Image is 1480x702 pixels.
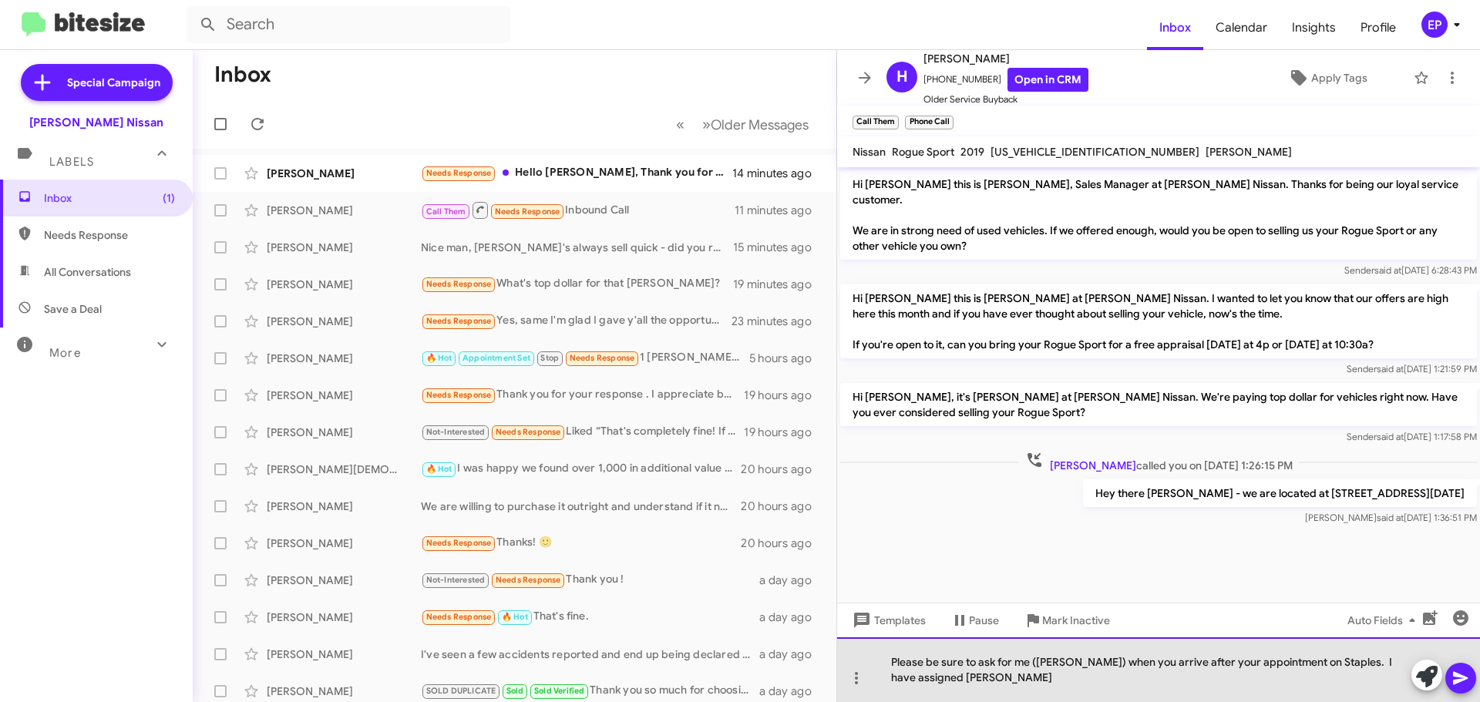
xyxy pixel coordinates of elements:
[21,64,173,101] a: Special Campaign
[1280,5,1348,50] a: Insights
[1050,458,1136,472] span: [PERSON_NAME]
[267,203,421,218] div: [PERSON_NAME]
[923,49,1088,68] span: [PERSON_NAME]
[1042,606,1110,634] span: Mark Inactive
[421,499,741,514] div: We are willing to purchase it outright and understand if it needs to be replaced instead
[667,109,694,140] button: Previous
[744,388,824,403] div: 19 hours ago
[741,499,824,514] div: 20 hours ago
[1374,264,1401,276] span: said at
[693,109,818,140] button: Next
[749,351,824,366] div: 5 hours ago
[426,538,492,548] span: Needs Response
[426,464,452,474] span: 🔥 Hot
[426,353,452,363] span: 🔥 Hot
[49,346,81,360] span: More
[702,115,711,134] span: »
[1248,64,1406,92] button: Apply Tags
[759,684,824,699] div: a day ago
[267,166,421,181] div: [PERSON_NAME]
[267,573,421,588] div: [PERSON_NAME]
[496,427,561,437] span: Needs Response
[732,314,824,329] div: 23 minutes ago
[534,686,585,696] span: Sold Verified
[421,200,735,220] div: Inbound Call
[676,115,684,134] span: «
[421,682,759,700] div: Thank you so much for choosing us time and time again! Congrats on your New Pathfinder!
[267,536,421,551] div: [PERSON_NAME]
[421,460,741,478] div: I was happy we found over 1,000 in additional value from Carmax from your previous visit and thin...
[759,610,824,625] div: a day ago
[44,264,131,280] span: All Conversations
[923,68,1088,92] span: [PHONE_NUMBER]
[1377,512,1404,523] span: said at
[1347,431,1477,442] span: Sender [DATE] 1:17:58 PM
[426,575,486,585] span: Not-Interested
[1377,431,1404,442] span: said at
[711,116,809,133] span: Older Messages
[267,314,421,329] div: [PERSON_NAME]
[668,109,818,140] nav: Page navigation example
[421,534,741,552] div: Thanks! 🙂
[496,575,561,585] span: Needs Response
[1011,606,1122,634] button: Mark Inactive
[502,612,528,622] span: 🔥 Hot
[840,383,1477,426] p: Hi [PERSON_NAME], it's [PERSON_NAME] at [PERSON_NAME] Nissan. We're paying top dollar for vehicle...
[1203,5,1280,50] a: Calendar
[267,684,421,699] div: [PERSON_NAME]
[44,301,102,317] span: Save a Deal
[462,353,530,363] span: Appointment Set
[29,115,163,130] div: [PERSON_NAME] Nissan
[421,275,733,293] div: What's top dollar for that [PERSON_NAME]?
[1348,5,1408,50] a: Profile
[1347,606,1421,634] span: Auto Fields
[267,388,421,403] div: [PERSON_NAME]
[960,145,984,159] span: 2019
[426,279,492,289] span: Needs Response
[426,427,486,437] span: Not-Interested
[1019,451,1299,473] span: called you on [DATE] 1:26:15 PM
[421,571,759,589] div: Thank you !
[163,190,175,206] span: (1)
[837,606,938,634] button: Templates
[1344,264,1477,276] span: Sender [DATE] 6:28:43 PM
[1335,606,1434,634] button: Auto Fields
[938,606,1011,634] button: Pause
[1311,64,1367,92] span: Apply Tags
[923,92,1088,107] span: Older Service Buyback
[214,62,271,87] h1: Inbox
[1377,363,1404,375] span: said at
[741,462,824,477] div: 20 hours ago
[426,316,492,326] span: Needs Response
[1206,145,1292,159] span: [PERSON_NAME]
[1007,68,1088,92] a: Open in CRM
[267,240,421,255] div: [PERSON_NAME]
[570,353,635,363] span: Needs Response
[267,351,421,366] div: [PERSON_NAME]
[1147,5,1203,50] a: Inbox
[421,164,732,182] div: Hello [PERSON_NAME], Thank you for reaching out . But, at this time we're on hold. Our Kicks is d...
[853,116,899,129] small: Call Them
[741,536,824,551] div: 20 hours ago
[733,277,824,292] div: 19 minutes ago
[421,349,749,367] div: 1 [PERSON_NAME] 1:3-5 New International Version Praise to [DEMOGRAPHIC_DATA] for a Living Hope 3 ...
[267,647,421,662] div: [PERSON_NAME]
[840,284,1477,358] p: Hi [PERSON_NAME] this is [PERSON_NAME] at [PERSON_NAME] Nissan. I wanted to let you know that our...
[426,686,496,696] span: SOLD DUPLICATE
[267,610,421,625] div: [PERSON_NAME]
[421,312,732,330] div: Yes, same I'm glad I gave y'all the opportunity too. I hope you have a great day and make lots of...
[735,203,824,218] div: 11 minutes ago
[495,207,560,217] span: Needs Response
[267,277,421,292] div: [PERSON_NAME]
[267,462,421,477] div: [PERSON_NAME][DEMOGRAPHIC_DATA]
[1083,479,1477,507] p: Hey there [PERSON_NAME] - we are located at [STREET_ADDRESS][DATE]
[1305,512,1477,523] span: [PERSON_NAME] [DATE] 1:36:51 PM
[267,425,421,440] div: [PERSON_NAME]
[1421,12,1448,38] div: EP
[1408,12,1463,38] button: EP
[905,116,953,129] small: Phone Call
[733,240,824,255] div: 15 minutes ago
